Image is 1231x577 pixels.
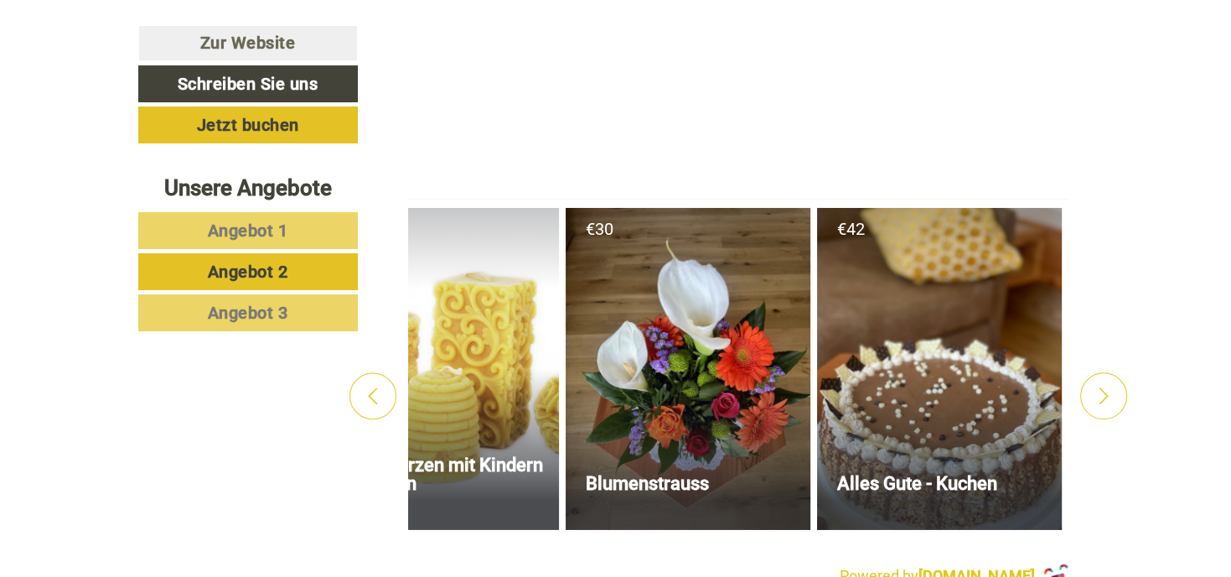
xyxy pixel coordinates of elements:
[817,208,1062,530] a: € 42Alles Gute - Kuchen
[138,107,358,143] a: Jetzt buchen
[586,221,798,237] div: 30
[837,475,1057,493] h3: Alles Gute - Kuchen
[138,25,358,61] a: Zur Website
[208,221,288,241] span: Angebot 1
[837,221,1049,237] div: 42
[837,221,846,237] span: €
[334,456,554,493] h3: Wachskerzen mit Kindern herstellen
[138,65,358,102] a: Schreiben Sie uns
[25,81,263,93] small: 17:56
[586,221,595,237] span: €
[13,45,272,96] div: Guten Tag, wie können wir Ihnen helfen?
[208,303,288,323] span: Angebot 3
[208,262,288,282] span: Angebot 2
[334,221,546,237] div: 25
[566,208,810,530] a: € 30Blumenstrauss
[314,208,559,530] a: € 25Wachskerzen mit Kindern herstellen
[25,49,263,62] div: APIPURA hotel rinner
[285,13,375,41] div: Mittwoch
[586,475,805,493] h3: Blumenstrauss
[138,173,358,204] div: Unsere Angebote
[550,434,660,471] button: Senden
